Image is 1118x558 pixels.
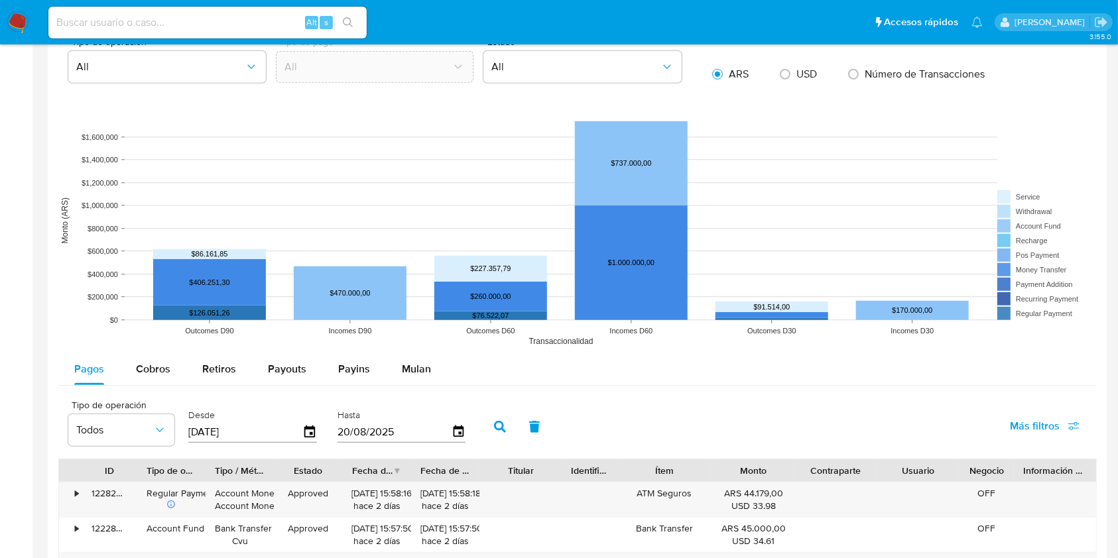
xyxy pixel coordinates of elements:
span: Alt [306,16,317,28]
a: Notificaciones [971,17,983,28]
span: Accesos rápidos [884,15,958,29]
button: search-icon [334,13,361,32]
span: s [324,16,328,28]
p: eliana.eguerrero@mercadolibre.com [1015,16,1089,28]
span: 3.155.0 [1089,31,1111,42]
input: Buscar usuario o caso... [48,14,367,31]
a: Salir [1094,15,1108,29]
